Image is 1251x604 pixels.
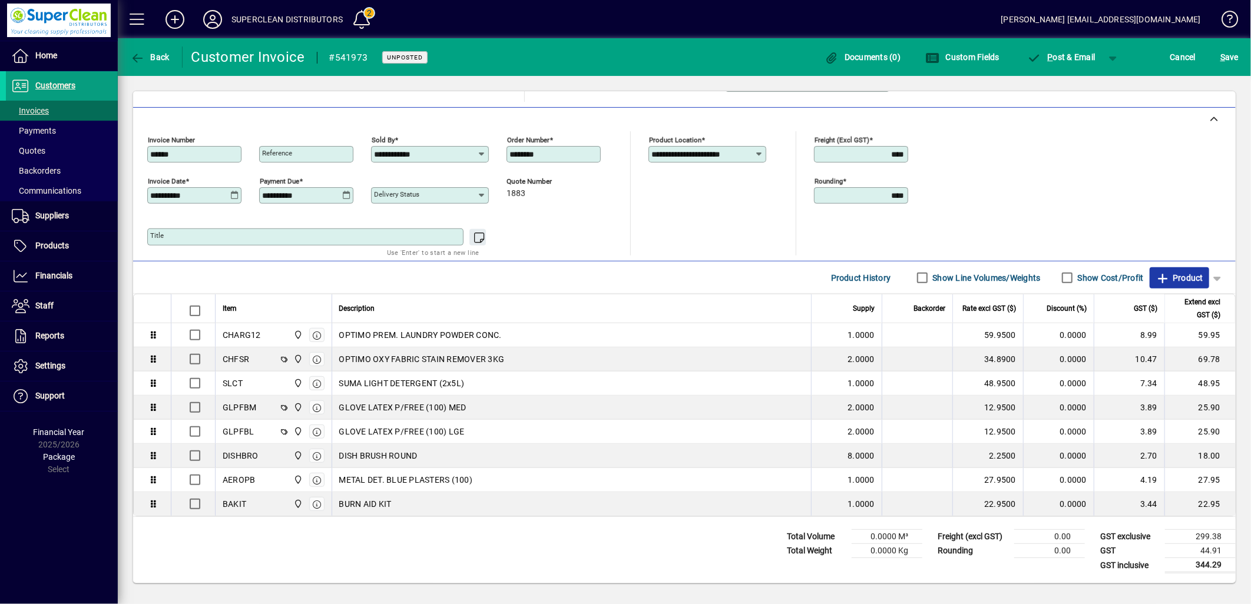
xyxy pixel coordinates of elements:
[1217,47,1242,68] button: Save
[6,161,118,181] a: Backorders
[6,121,118,141] a: Payments
[35,301,54,310] span: Staff
[34,427,85,437] span: Financial Year
[922,47,1002,68] button: Custom Fields
[1094,323,1164,347] td: 8.99
[290,425,304,438] span: Superclean Distributors
[848,474,875,486] span: 1.0000
[1023,323,1094,347] td: 0.0000
[35,331,64,340] span: Reports
[1220,52,1225,62] span: S
[339,329,502,341] span: OPTIMO PREM. LAUNDRY POWDER CONC.
[35,361,65,370] span: Settings
[339,353,505,365] span: OPTIMO OXY FABRIC STAIN REMOVER 3KG
[6,351,118,381] a: Settings
[12,166,61,175] span: Backorders
[1167,47,1199,68] button: Cancel
[6,201,118,231] a: Suppliers
[1150,267,1209,288] button: Product
[223,450,259,462] div: DISHBRO
[1094,420,1164,444] td: 3.89
[825,52,901,62] span: Documents (0)
[1164,492,1235,516] td: 22.95
[914,302,945,315] span: Backorder
[260,177,299,185] mat-label: Payment due
[372,136,395,144] mat-label: Sold by
[781,530,852,544] td: Total Volume
[290,449,304,462] span: Superclean Distributors
[387,54,423,61] span: Unposted
[12,106,49,115] span: Invoices
[35,81,75,90] span: Customers
[148,177,186,185] mat-label: Invoice date
[339,426,465,437] span: GLOVE LATEX P/FREE (100) LGE
[931,272,1041,284] label: Show Line Volumes/Weights
[1094,492,1164,516] td: 3.44
[156,9,194,30] button: Add
[339,474,473,486] span: METAL DET. BLUE PLASTERS (100)
[848,450,875,462] span: 8.0000
[960,377,1016,389] div: 48.9500
[6,181,118,201] a: Communications
[1023,468,1094,492] td: 0.0000
[1048,52,1053,62] span: P
[1023,420,1094,444] td: 0.0000
[223,498,246,510] div: BAKIT
[815,136,869,144] mat-label: Freight (excl GST)
[960,498,1016,510] div: 22.9500
[1165,558,1236,573] td: 344.29
[848,426,875,437] span: 2.0000
[848,329,875,341] span: 1.0000
[35,241,69,250] span: Products
[150,231,164,240] mat-label: Title
[1165,544,1236,558] td: 44.91
[290,497,304,510] span: Superclean Distributors
[43,452,75,462] span: Package
[1170,48,1196,67] span: Cancel
[223,329,261,341] div: CHARG12
[932,544,1014,558] td: Rounding
[1047,302,1087,315] span: Discount (%)
[6,141,118,161] a: Quotes
[925,52,1000,62] span: Custom Fields
[223,474,256,486] div: AEROPB
[1134,302,1157,315] span: GST ($)
[960,401,1016,413] div: 12.9500
[231,10,343,29] div: SUPERCLEAN DISTRIBUTORS
[118,47,183,68] app-page-header-button: Back
[1014,544,1085,558] td: 0.00
[262,149,292,157] mat-label: Reference
[1094,371,1164,396] td: 7.34
[35,51,57,60] span: Home
[374,190,419,198] mat-label: Delivery status
[127,47,173,68] button: Back
[1021,47,1101,68] button: Post & Email
[1094,544,1165,558] td: GST
[1213,2,1236,41] a: Knowledge Base
[848,377,875,389] span: 1.0000
[6,101,118,121] a: Invoices
[1164,444,1235,468] td: 18.00
[1164,420,1235,444] td: 25.90
[507,189,525,198] span: 1883
[960,450,1016,462] div: 2.2500
[339,302,375,315] span: Description
[1156,268,1203,287] span: Product
[223,401,257,413] div: GLPFBM
[12,126,56,135] span: Payments
[831,268,891,287] span: Product History
[853,302,875,315] span: Supply
[290,473,304,486] span: Superclean Distributors
[852,544,922,558] td: 0.0000 Kg
[960,474,1016,486] div: 27.9500
[848,353,875,365] span: 2.0000
[35,211,69,220] span: Suppliers
[387,245,479,259] mat-hint: Use 'Enter' to start a new line
[1164,396,1235,420] td: 25.90
[223,302,237,315] span: Item
[290,401,304,414] span: Superclean Distributors
[1094,558,1165,573] td: GST inclusive
[223,426,254,437] div: GLPFBL
[290,328,304,341] span: Superclean Distributors
[1094,396,1164,420] td: 3.89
